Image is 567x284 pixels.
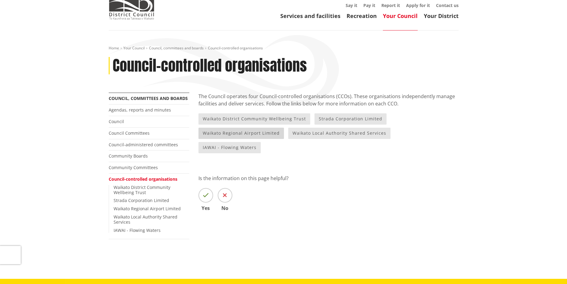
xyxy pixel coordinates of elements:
[114,184,170,195] a: Waikato District Community Wellbeing Trust
[198,128,284,139] a: Waikato Regional Airport Limited
[114,214,177,225] a: Waikato Local Authority Shared Services
[109,46,459,51] nav: breadcrumb
[198,93,459,107] p: The Council operates four Council-controlled organisations (CCOs). These organisations independen...
[539,258,561,280] iframe: Messenger Launcher
[109,153,148,159] a: Community Boards
[123,45,145,51] a: Your Council
[113,57,307,75] h1: Council-controlled organisations
[280,12,340,20] a: Services and facilities
[109,176,177,182] a: Council-controlled organisations
[198,113,310,125] a: Waikato District Community Wellbeing Trust
[109,45,119,51] a: Home
[347,12,377,20] a: Recreation
[109,119,124,124] a: Council
[109,130,150,136] a: Council Committees
[114,206,181,211] a: Waikato Regional Airport Limited
[363,2,375,8] a: Pay it
[218,206,232,211] span: No
[381,2,400,8] a: Report it
[346,2,357,8] a: Say it
[109,142,178,147] a: Council-administered committees
[198,142,261,153] a: IAWAI - Flowing Waters
[109,95,188,101] a: Council, committees and boards
[314,113,387,125] a: Strada Corporation Limited
[109,107,171,113] a: Agendas, reports and minutes
[288,128,391,139] a: Waikato Local Authority Shared Services
[424,12,459,20] a: Your District
[383,12,418,20] a: Your Council
[208,45,263,51] span: Council-controlled organisations
[149,45,204,51] a: Council, committees and boards
[109,165,158,170] a: Community Committees
[406,2,430,8] a: Apply for it
[198,206,213,211] span: Yes
[114,227,161,233] a: IAWAI - Flowing Waters
[114,197,169,203] a: Strada Corporation Limited
[436,2,459,8] a: Contact us
[198,175,459,182] p: Is the information on this page helpful?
